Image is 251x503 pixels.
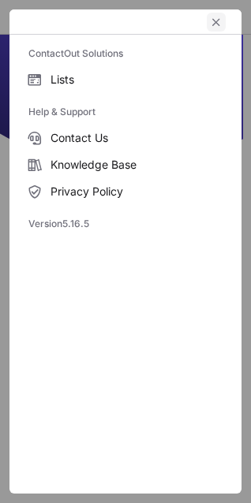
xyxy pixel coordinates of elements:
[51,73,223,87] span: Lists
[207,13,226,32] button: left-button
[28,41,223,66] label: ContactOut Solutions
[9,66,242,93] label: Lists
[51,184,223,199] span: Privacy Policy
[9,178,242,205] label: Privacy Policy
[51,158,223,172] span: Knowledge Base
[9,211,242,237] div: Version 5.16.5
[9,151,242,178] label: Knowledge Base
[28,99,223,125] label: Help & Support
[51,131,223,145] span: Contact Us
[9,125,242,151] label: Contact Us
[25,14,41,30] button: right-button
